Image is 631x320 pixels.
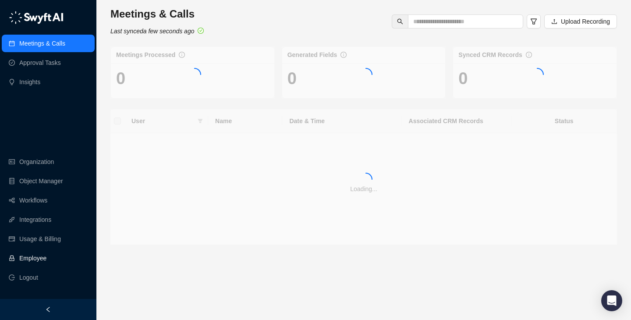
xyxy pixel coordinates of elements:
[19,153,54,171] a: Organization
[359,173,372,186] span: loading
[551,18,557,25] span: upload
[359,68,372,81] span: loading
[19,230,61,248] a: Usage & Billing
[19,35,65,52] a: Meetings & Calls
[601,290,622,311] div: Open Intercom Messenger
[9,11,64,24] img: logo-05li4sbe.png
[110,28,194,35] i: Last synced a few seconds ago
[19,192,47,209] a: Workflows
[397,18,403,25] span: search
[45,306,51,313] span: left
[544,14,617,28] button: Upload Recording
[561,17,610,26] span: Upload Recording
[198,28,204,34] span: check-circle
[531,68,544,81] span: loading
[19,54,61,71] a: Approval Tasks
[9,274,15,281] span: logout
[188,68,201,81] span: loading
[19,73,40,91] a: Insights
[19,172,63,190] a: Object Manager
[530,18,537,25] span: filter
[19,269,38,286] span: Logout
[19,211,51,228] a: Integrations
[19,249,46,267] a: Employee
[110,7,204,21] h3: Meetings & Calls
